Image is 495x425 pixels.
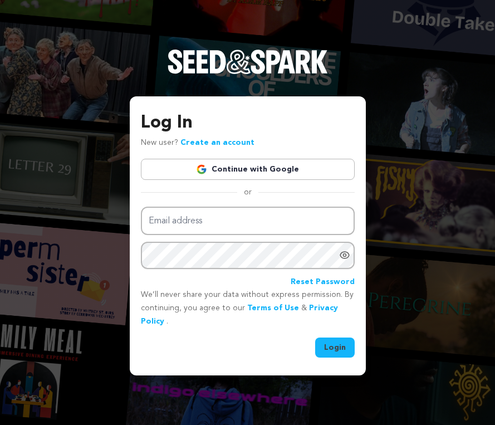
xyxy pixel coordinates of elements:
[180,139,254,146] a: Create an account
[196,164,207,175] img: Google logo
[141,110,355,136] h3: Log In
[141,159,355,180] a: Continue with Google
[315,338,355,358] button: Login
[141,207,355,235] input: Email address
[291,276,355,289] a: Reset Password
[339,250,350,261] a: Show password as plain text. Warning: this will display your password on the screen.
[141,136,254,150] p: New user?
[237,187,258,198] span: or
[168,50,328,74] img: Seed&Spark Logo
[247,304,299,312] a: Terms of Use
[141,289,355,328] p: We’ll never share your data without express permission. By continuing, you agree to our & .
[168,50,328,96] a: Seed&Spark Homepage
